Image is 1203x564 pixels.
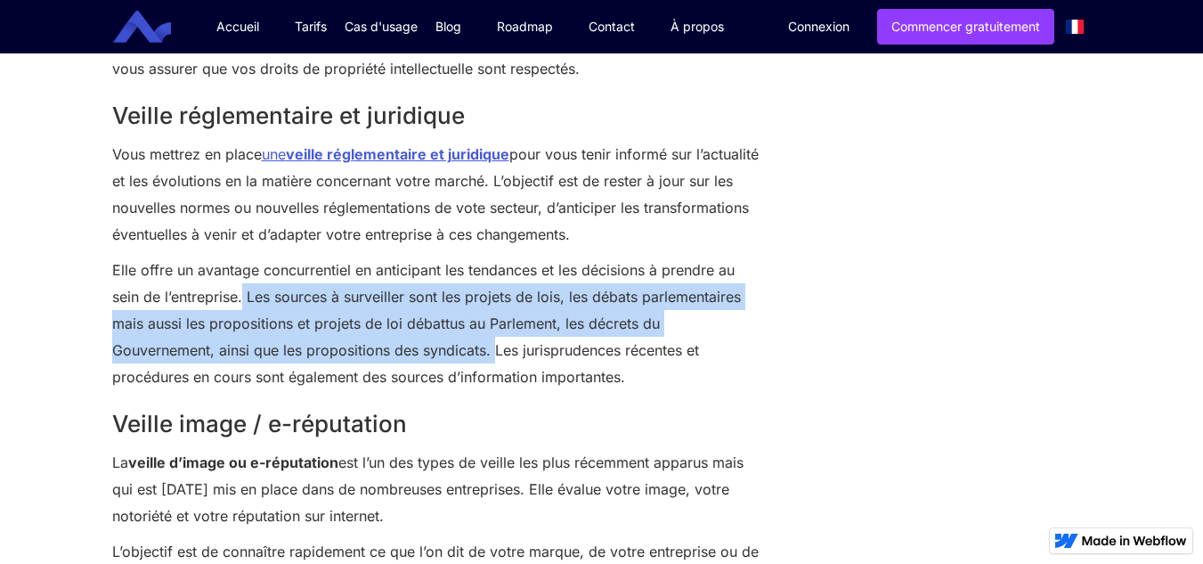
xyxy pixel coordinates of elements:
[262,145,509,163] a: uneveille réglementaire et juridique
[775,10,863,44] a: Connexion
[286,145,509,163] strong: veille réglementaire et juridique
[1082,535,1187,546] img: Made in Webflow
[112,141,760,248] p: Vous mettrez en place pour vous tenir informé sur l’actualité et les évolutions en la matière con...
[126,11,184,44] a: home
[112,257,760,390] p: Elle offre un avantage concurrentiel en anticipant les tendances et les décisions à prendre au se...
[112,100,760,132] h2: Veille réglementaire et juridique
[877,9,1054,45] a: Commencer gratuitement
[128,454,338,471] strong: veille d’image ou e-réputation
[345,18,418,36] div: Cas d'usage
[112,408,760,440] h2: Veille image / e-réputation
[112,449,760,529] p: La est l’un des types de veille les plus récemment apparus mais qui est [DATE] mis en place dans ...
